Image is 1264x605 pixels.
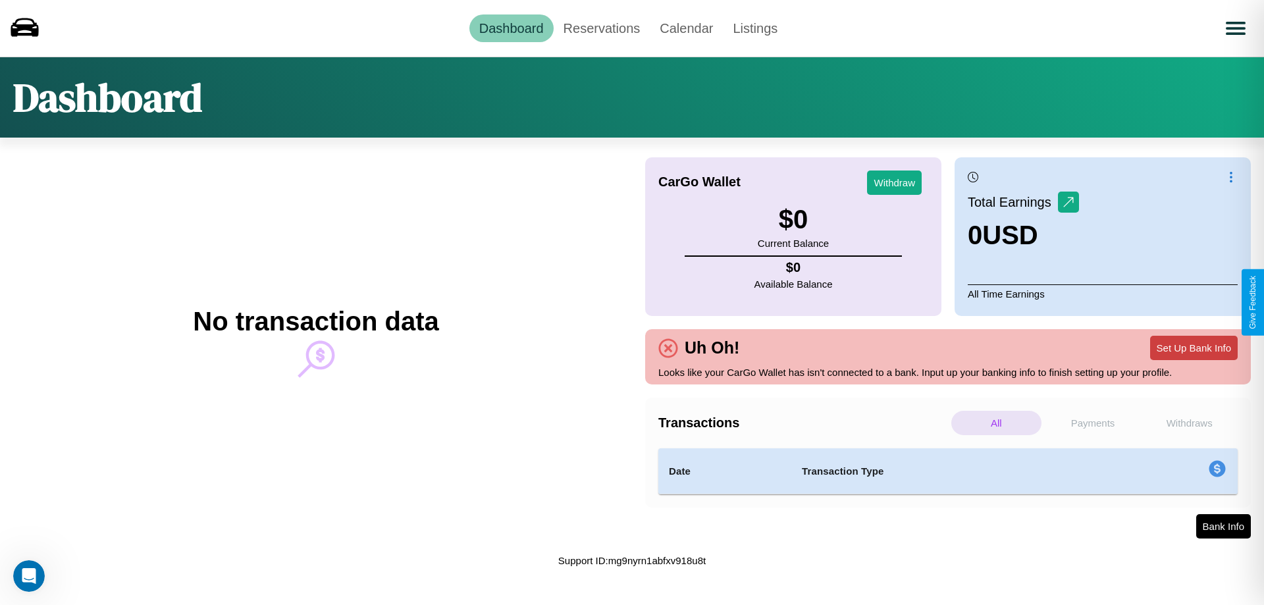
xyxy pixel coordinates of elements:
[658,415,948,431] h4: Transactions
[758,205,829,234] h3: $ 0
[968,190,1058,214] p: Total Earnings
[193,307,438,336] h2: No transaction data
[802,463,1101,479] h4: Transaction Type
[13,560,45,592] iframe: Intercom live chat
[754,275,833,293] p: Available Balance
[1150,336,1238,360] button: Set Up Bank Info
[1196,514,1251,539] button: Bank Info
[13,70,202,124] h1: Dashboard
[1217,10,1254,47] button: Open menu
[1248,276,1257,329] div: Give Feedback
[758,234,829,252] p: Current Balance
[1048,411,1138,435] p: Payments
[867,171,922,195] button: Withdraw
[968,221,1079,250] h3: 0 USD
[558,552,706,569] p: Support ID: mg9nyrn1abfxv918u8t
[658,448,1238,494] table: simple table
[658,363,1238,381] p: Looks like your CarGo Wallet has isn't connected to a bank. Input up your banking info to finish ...
[554,14,650,42] a: Reservations
[678,338,746,357] h4: Uh Oh!
[658,174,741,190] h4: CarGo Wallet
[650,14,723,42] a: Calendar
[723,14,787,42] a: Listings
[951,411,1041,435] p: All
[968,284,1238,303] p: All Time Earnings
[1144,411,1234,435] p: Withdraws
[469,14,554,42] a: Dashboard
[669,463,781,479] h4: Date
[754,260,833,275] h4: $ 0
